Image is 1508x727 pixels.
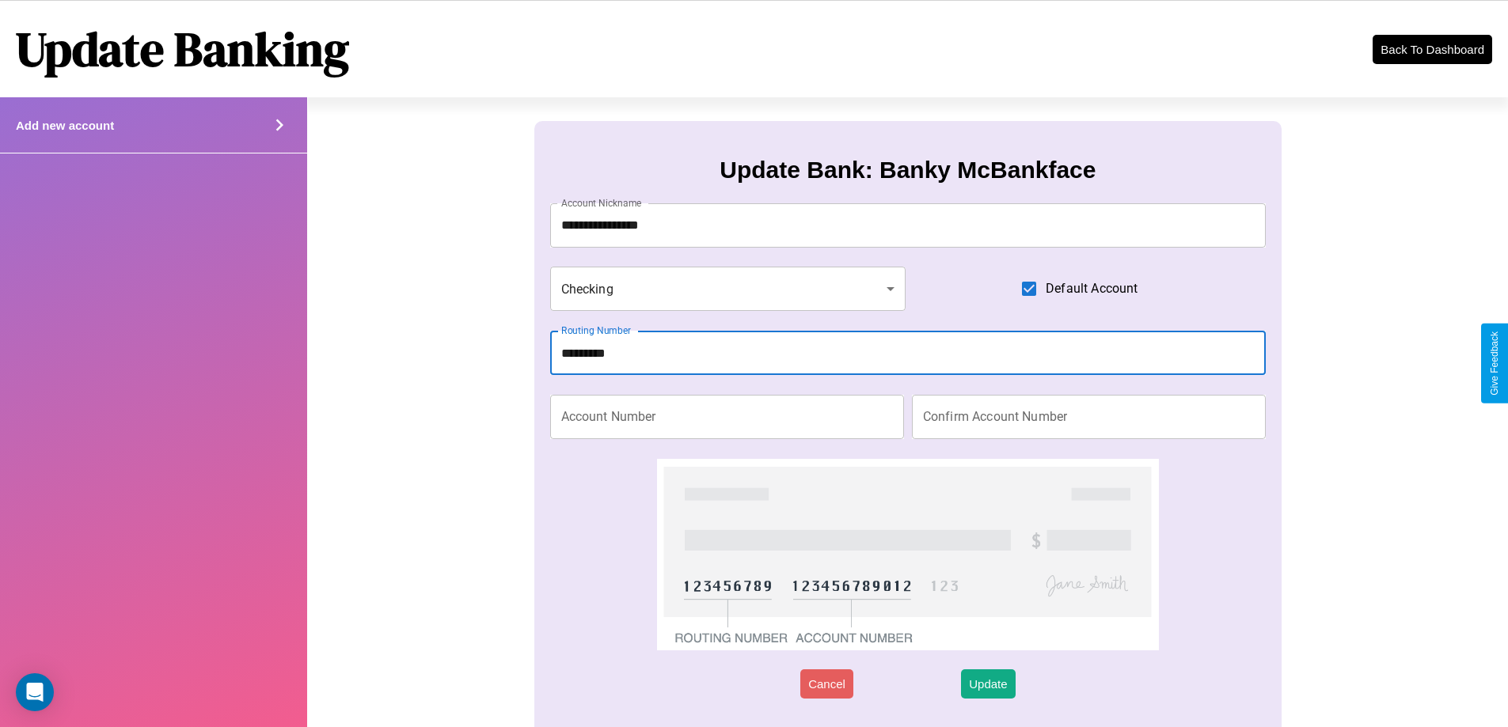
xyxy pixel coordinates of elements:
img: check [657,459,1158,650]
button: Cancel [800,669,853,699]
h3: Update Bank: Banky McBankface [720,157,1096,184]
label: Account Nickname [561,196,642,210]
h4: Add new account [16,119,114,132]
button: Update [961,669,1015,699]
div: Give Feedback [1489,331,1500,396]
div: Checking [550,267,906,311]
button: Back To Dashboard [1373,35,1492,64]
div: Open Intercom Messenger [16,673,54,711]
label: Routing Number [561,324,631,337]
span: Default Account [1046,279,1138,298]
h1: Update Banking [16,17,349,81]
